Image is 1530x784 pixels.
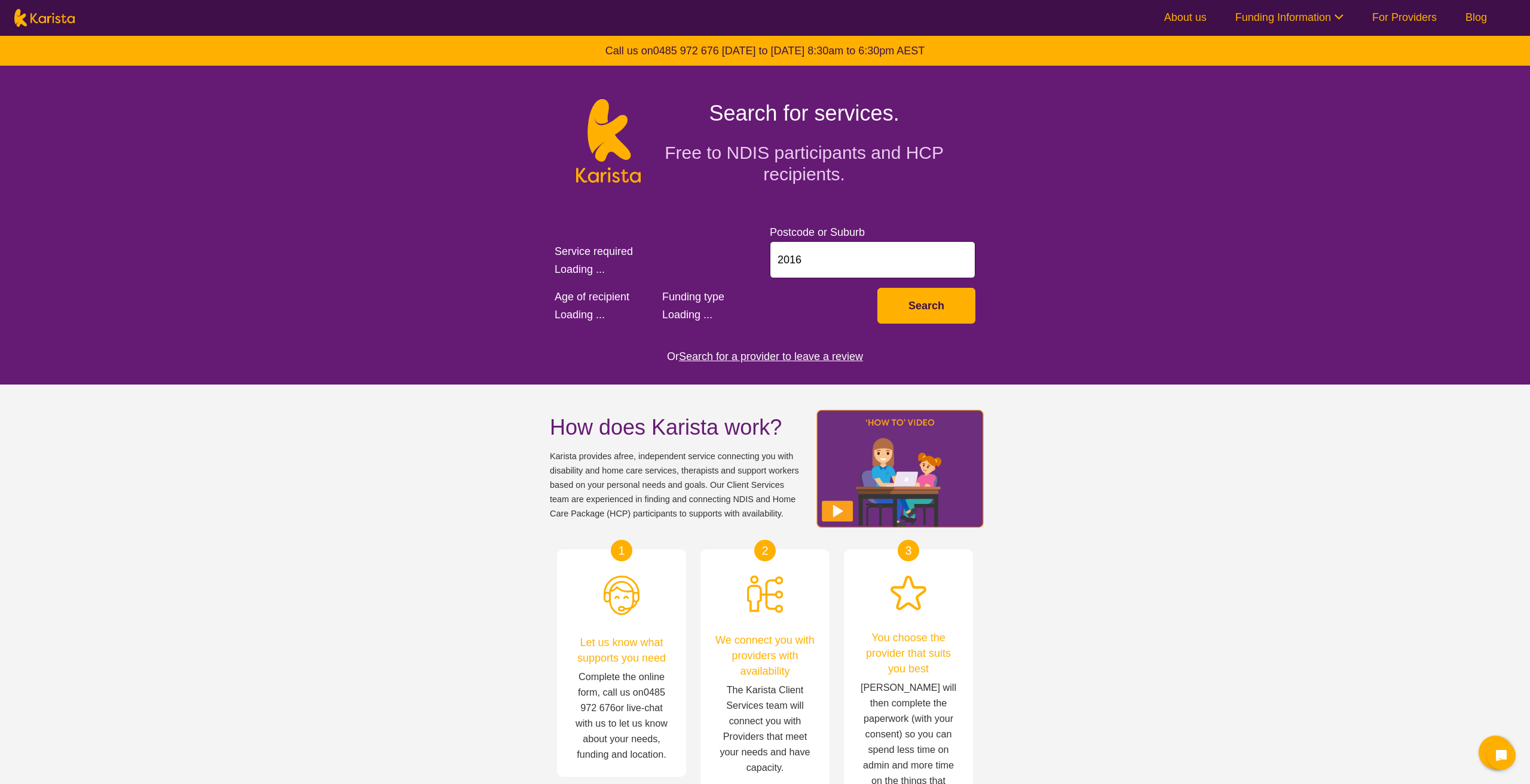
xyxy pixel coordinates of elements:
[770,241,975,278] input: Type
[550,413,801,442] h1: How does Karista work?
[898,540,919,561] div: 3
[555,245,633,257] label: Service required
[712,632,818,679] span: We connect you with providers with availability
[662,306,868,324] div: Loading ...
[555,291,629,303] label: Age of recipient
[14,9,75,27] img: Karista logo
[712,679,818,778] span: The Karista Client Services team will connect you with Providers that meet your needs and have ca...
[653,45,719,57] a: 0485 972 676
[813,406,987,531] img: Karista video
[679,348,863,365] button: Search for a provider to leave a review
[655,99,954,128] h1: Search for services.
[1465,11,1487,23] a: Blog
[747,576,783,613] img: Person being matched to services icon
[1479,736,1512,769] button: Channel Menu
[555,260,760,278] div: Loading ...
[555,306,653,324] div: Loading ...
[611,540,632,561] div: 1
[569,635,674,666] span: Let us know what supports you need
[550,449,801,521] span: Karista provides a , independent service connecting you with disability and home care services, t...
[576,99,640,183] img: Karista logo
[1164,11,1207,23] a: About us
[877,288,975,324] button: Search
[1372,11,1437,23] a: For Providers
[619,451,634,461] b: free
[1235,11,1344,23] a: Funding Information
[655,142,954,185] h2: Free to NDIS participants and HCP recipients.
[662,291,724,303] label: Funding type
[605,45,925,57] b: Call us on [DATE] to [DATE] 8:30am to 6:30pm AEST
[667,348,679,365] span: Or
[891,576,926,610] img: Star icon
[604,576,639,615] img: Person with headset icon
[856,630,961,677] span: You choose the provider that suits you best
[770,226,865,238] label: Postcode or Suburb
[754,540,776,561] div: 2
[576,671,668,760] span: Complete the online form, call us on or live-chat with us to let us know about your needs, fundin...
